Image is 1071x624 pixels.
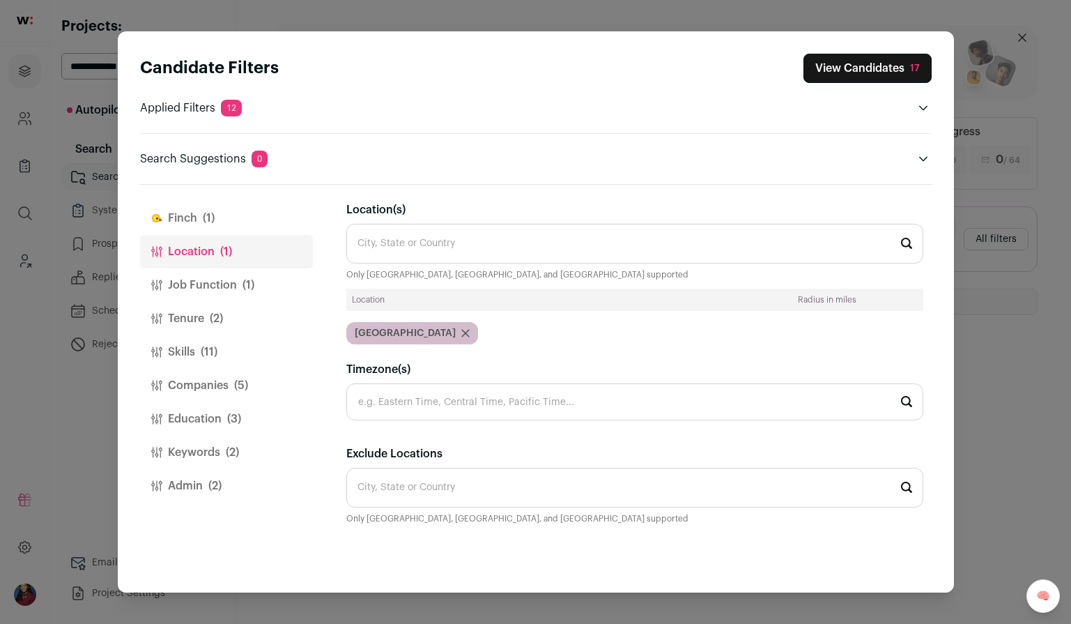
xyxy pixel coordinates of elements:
strong: Candidate Filters [140,60,279,77]
span: (5) [234,377,248,394]
button: Skills(11) [140,335,313,369]
button: Finch(1) [140,201,313,235]
span: (11) [201,344,217,360]
button: Open applied filters [915,100,932,116]
label: Exclude Locations [346,446,442,462]
span: [GEOGRAPHIC_DATA] [355,326,456,340]
button: Education(3) [140,402,313,436]
button: Location(1) [140,235,313,268]
button: Companies(5) [140,369,313,402]
span: (3) [227,411,241,427]
p: Search Suggestions [140,151,268,167]
a: 🧠 [1026,579,1060,613]
span: (2) [208,478,222,494]
button: Close search preferences [803,54,932,83]
input: Start typing... [346,224,923,264]
div: Radius in miles [737,294,918,305]
span: (2) [210,310,223,327]
input: e.g. Eastern Time, Central Time, Pacific Time... [346,383,923,420]
button: Tenure(2) [140,302,313,335]
span: 0 [252,151,268,167]
span: (1) [242,277,254,294]
div: Location [352,294,725,305]
button: Keywords(2) [140,436,313,469]
p: Applied Filters [140,100,242,116]
span: 12 [221,100,242,116]
span: (1) [220,243,232,260]
input: Start typing... [346,468,923,508]
span: (1) [203,210,215,227]
span: (2) [226,444,239,461]
span: Only [GEOGRAPHIC_DATA], [GEOGRAPHIC_DATA], and [GEOGRAPHIC_DATA] supported [346,269,688,280]
button: Admin(2) [140,469,313,503]
div: 17 [910,61,920,75]
button: Job Function(1) [140,268,313,302]
label: Timezone(s) [346,361,923,378]
label: Location(s) [346,201,406,218]
span: Only [GEOGRAPHIC_DATA], [GEOGRAPHIC_DATA], and [GEOGRAPHIC_DATA] supported [346,513,688,524]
